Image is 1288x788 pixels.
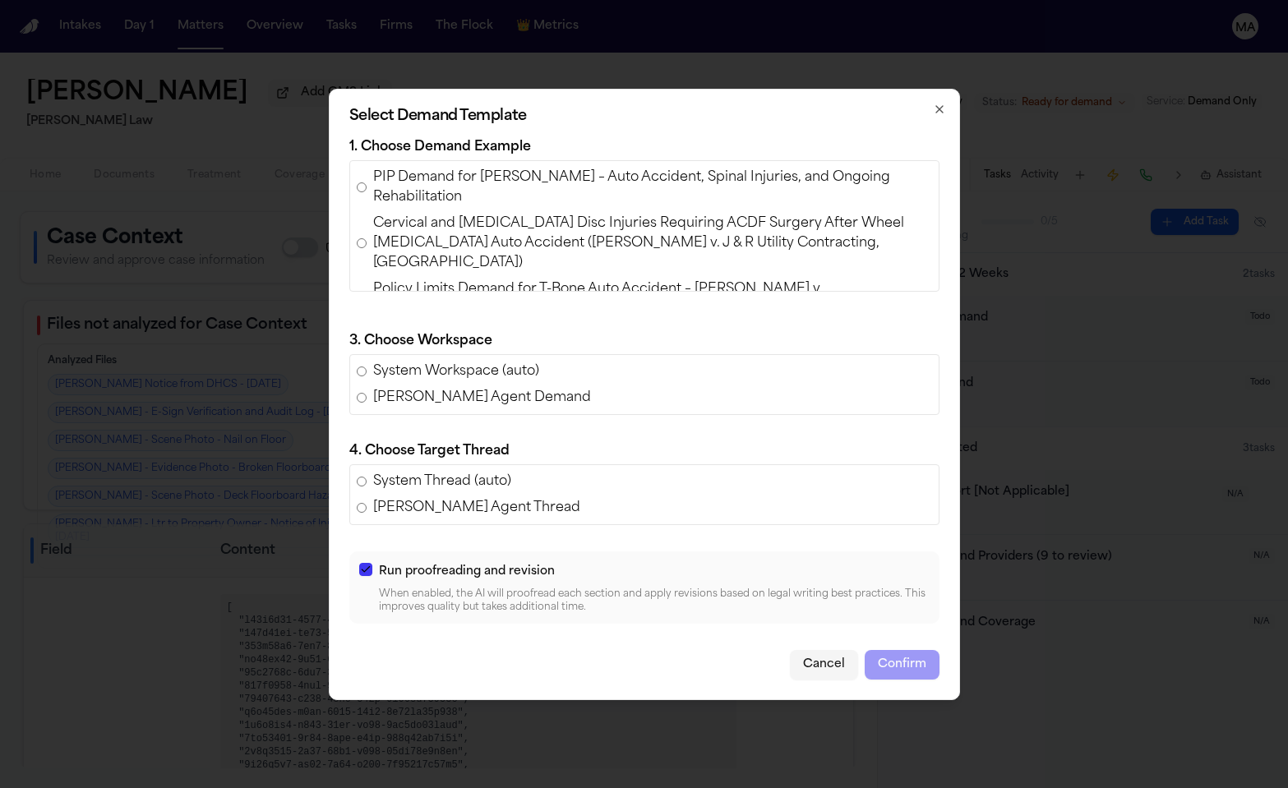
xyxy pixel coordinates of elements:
span: [PERSON_NAME] Agent Demand [373,388,591,408]
input: System Workspace (auto) [357,366,367,376]
input: [PERSON_NAME] Agent Thread [357,503,367,513]
input: [PERSON_NAME] Agent Demand [357,393,367,403]
p: 3. Choose Workspace [349,331,939,351]
input: Cervical and [MEDICAL_DATA] Disc Injuries Requiring ACDF Surgery After Wheel [MEDICAL_DATA] Auto ... [357,238,367,248]
span: Cervical and [MEDICAL_DATA] Disc Injuries Requiring ACDF Surgery After Wheel [MEDICAL_DATA] Auto ... [373,214,932,273]
p: 4. Choose Target Thread [349,441,939,461]
span: System Workspace (auto) [373,362,539,381]
h2: Select Demand Template [349,109,939,124]
span: [PERSON_NAME] Agent Thread [373,498,580,518]
input: System Thread (auto) [357,477,367,486]
input: PIP Demand for [PERSON_NAME] – Auto Accident, Spinal Injuries, and Ongoing Rehabilitation [357,182,367,192]
span: Policy Limits Demand for T-Bone Auto Accident – [PERSON_NAME] v. [PERSON_NAME] (Safeway Insurance) [373,279,932,319]
span: Run proofreading and revision [379,565,555,578]
p: 1. Choose Demand Example [349,137,939,157]
button: Cancel [790,650,858,680]
span: PIP Demand for [PERSON_NAME] – Auto Accident, Spinal Injuries, and Ongoing Rehabilitation [373,168,932,207]
span: System Thread (auto) [373,472,511,491]
p: When enabled, the AI will proofread each section and apply revisions based on legal writing best ... [379,588,930,614]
